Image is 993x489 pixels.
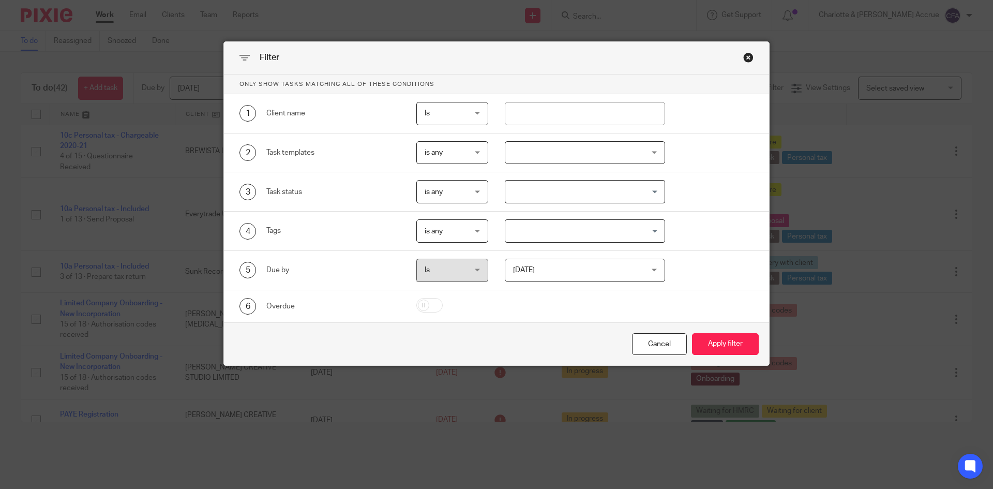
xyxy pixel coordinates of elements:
div: Overdue [266,301,400,312]
div: Task templates [266,147,400,158]
div: Due by [266,265,400,275]
div: Search for option [505,219,666,243]
div: Close this dialog window [743,52,754,63]
span: is any [425,228,443,235]
span: Filter [260,53,279,62]
span: is any [425,188,443,196]
div: Close this dialog window [632,333,687,355]
div: Client name [266,108,400,118]
input: Search for option [506,183,659,201]
div: 6 [239,298,256,315]
div: Tags [266,226,400,236]
span: Is [425,110,430,117]
span: Is [425,266,430,274]
div: 3 [239,184,256,200]
p: Only show tasks matching all of these conditions [224,75,769,94]
div: Task status [266,187,400,197]
div: 5 [239,262,256,278]
button: Apply filter [692,333,759,355]
div: 1 [239,105,256,122]
div: 4 [239,223,256,240]
input: Search for option [506,222,659,240]
span: is any [425,149,443,156]
div: 2 [239,144,256,161]
div: Search for option [505,180,666,203]
span: [DATE] [513,266,535,274]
